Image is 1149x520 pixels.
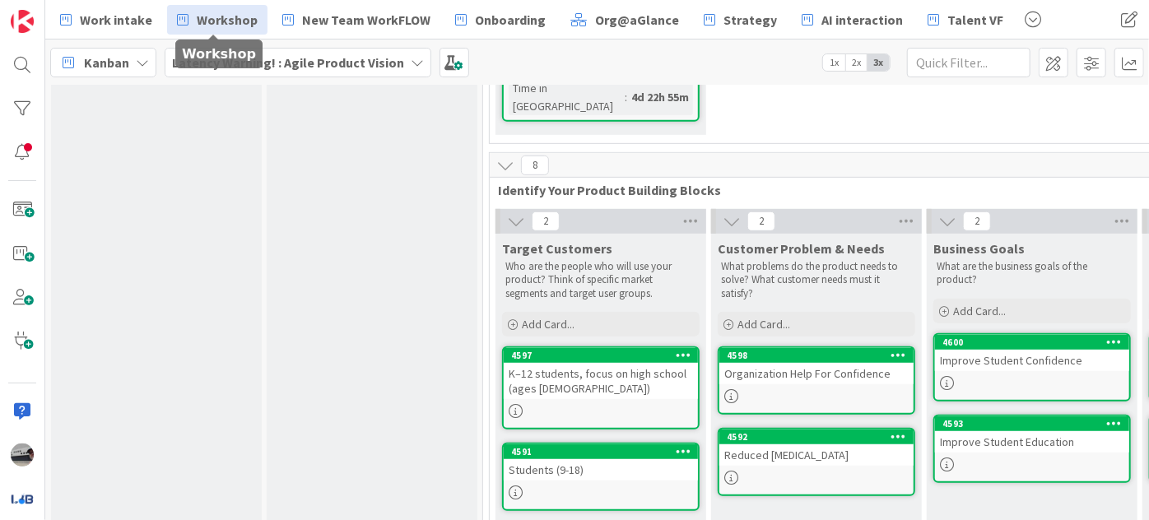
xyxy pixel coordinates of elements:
[504,363,698,399] div: K–12 students, focus on high school (ages [DEMOGRAPHIC_DATA])
[302,10,430,30] span: New Team WorkFLOW
[935,350,1129,371] div: Improve Student Confidence
[509,79,625,115] div: Time in [GEOGRAPHIC_DATA]
[719,429,914,444] div: 4592
[502,346,700,429] a: 4597K–12 students, focus on high school (ages [DEMOGRAPHIC_DATA])
[11,487,34,510] img: avatar
[727,431,914,443] div: 4592
[504,459,698,481] div: Students (9-18)
[942,337,1129,348] div: 4600
[718,240,885,257] span: Customer Problem & Needs
[963,211,991,231] span: 2
[727,350,914,361] div: 4598
[475,10,546,30] span: Onboarding
[907,48,1030,77] input: Quick Filter...
[182,46,256,62] h5: Workshop
[694,5,787,35] a: Strategy
[953,304,1006,318] span: Add Card...
[84,53,129,72] span: Kanban
[747,211,775,231] span: 2
[792,5,913,35] a: AI interaction
[80,10,152,30] span: Work intake
[935,416,1129,431] div: 4593
[723,10,777,30] span: Strategy
[502,443,700,511] a: 4591Students (9-18)
[947,10,1003,30] span: Talent VF
[845,54,868,71] span: 2x
[719,348,914,384] div: 4598Organization Help For Confidence
[937,260,1128,287] p: What are the business goals of the product?
[445,5,556,35] a: Onboarding
[11,10,34,33] img: Visit kanbanzone.com
[737,317,790,332] span: Add Card...
[718,428,915,496] a: 4592Reduced [MEDICAL_DATA]
[595,10,679,30] span: Org@aGlance
[935,335,1129,371] div: 4600Improve Student Confidence
[821,10,903,30] span: AI interaction
[504,444,698,459] div: 4591
[719,363,914,384] div: Organization Help For Confidence
[167,5,267,35] a: Workshop
[719,348,914,363] div: 4598
[935,335,1129,350] div: 4600
[511,446,698,457] div: 4591
[933,333,1131,402] a: 4600Improve Student Confidence
[719,444,914,466] div: Reduced [MEDICAL_DATA]
[505,260,696,300] p: Who are the people who will use your product? Think of specific market segments and target user g...
[272,5,440,35] a: New Team WorkFLOW
[625,88,627,106] span: :
[718,346,915,415] a: 4598Organization Help For Confidence
[521,156,549,175] span: 8
[532,211,560,231] span: 2
[942,418,1129,429] div: 4593
[719,429,914,466] div: 4592Reduced [MEDICAL_DATA]
[11,443,34,467] img: jB
[918,5,1013,35] a: Talent VF
[933,415,1131,483] a: 4593Improve Student Education
[933,240,1025,257] span: Business Goals
[868,54,890,71] span: 3x
[50,5,162,35] a: Work intake
[823,54,845,71] span: 1x
[522,317,574,332] span: Add Card...
[721,260,912,300] p: What problems do the product needs to solve? What customer needs must it satisfy?
[504,348,698,399] div: 4597K–12 students, focus on high school (ages [DEMOGRAPHIC_DATA])
[627,88,693,106] div: 4d 22h 55m
[504,444,698,481] div: 4591Students (9-18)
[935,431,1129,453] div: Improve Student Education
[504,348,698,363] div: 4597
[511,350,698,361] div: 4597
[197,10,258,30] span: Workshop
[502,240,612,257] span: Target Customers
[935,416,1129,453] div: 4593Improve Student Education
[172,54,404,71] b: Latency Warning! : Agile Product Vision
[561,5,689,35] a: Org@aGlance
